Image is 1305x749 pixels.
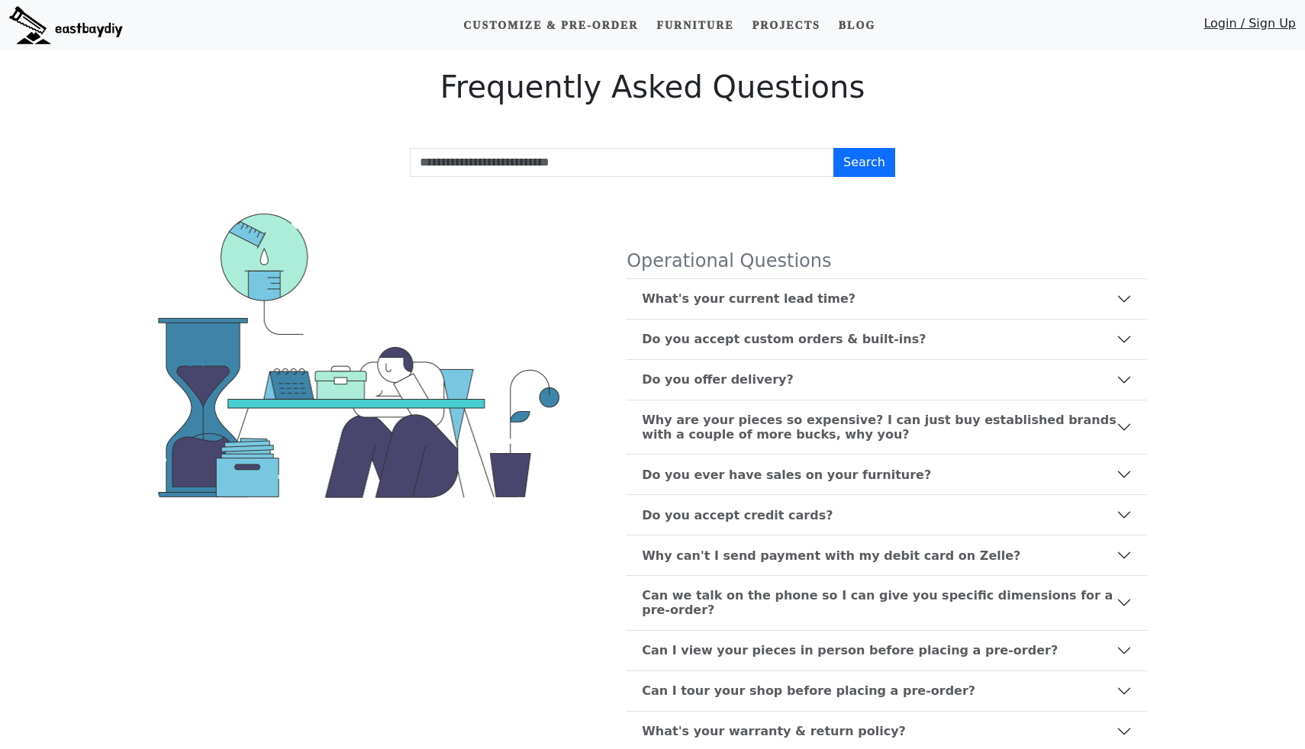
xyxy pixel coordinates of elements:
button: Do you accept custom orders & built-ins? [627,320,1147,359]
button: Can I view your pieces in person before placing a pre-order? [627,631,1147,670]
b: Do you offer delivery? [642,372,794,387]
button: Why can't I send payment with my debit card on Zelle? [627,535,1147,575]
input: Search FAQs [410,148,834,177]
a: Blog [833,11,881,40]
img: How can we help you? [158,214,559,498]
b: Can I view your pieces in person before placing a pre-order? [642,643,1058,657]
button: Search [833,148,895,177]
h4: Operational Questions [627,250,1147,272]
button: Do you ever have sales on your furniture? [627,455,1147,494]
img: eastbaydiy [9,6,123,44]
button: Do you accept credit cards? [627,495,1147,535]
a: Customize & Pre-order [457,11,644,40]
b: Why are your pieces so expensive? I can just buy established brands with a couple of more bucks, ... [642,413,1116,442]
b: What's your current lead time? [642,291,855,306]
b: What's your warranty & return policy? [642,724,906,738]
a: Projects [746,11,826,40]
b: Can I tour your shop before placing a pre-order? [642,683,975,698]
b: Do you accept custom orders & built-ins? [642,332,926,346]
b: Why can't I send payment with my debit card on Zelle? [642,548,1020,563]
button: Why are your pieces so expensive? I can just buy established brands with a couple of more bucks, ... [627,400,1147,454]
button: Can I tour your shop before placing a pre-order? [627,671,1147,711]
button: What's your current lead time? [627,279,1147,319]
button: Do you offer delivery? [627,360,1147,400]
b: Do you ever have sales on your furniture? [642,468,931,482]
button: Can we talk on the phone so I can give you specific dimensions for a pre-order? [627,576,1147,629]
b: Do you accept credit cards? [642,508,833,522]
b: Can we talk on the phone so I can give you specific dimensions for a pre-order? [642,588,1116,617]
h2: Frequently Asked Questions [149,69,1156,105]
a: Furniture [650,11,739,40]
a: Login / Sign Up [1203,14,1296,40]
